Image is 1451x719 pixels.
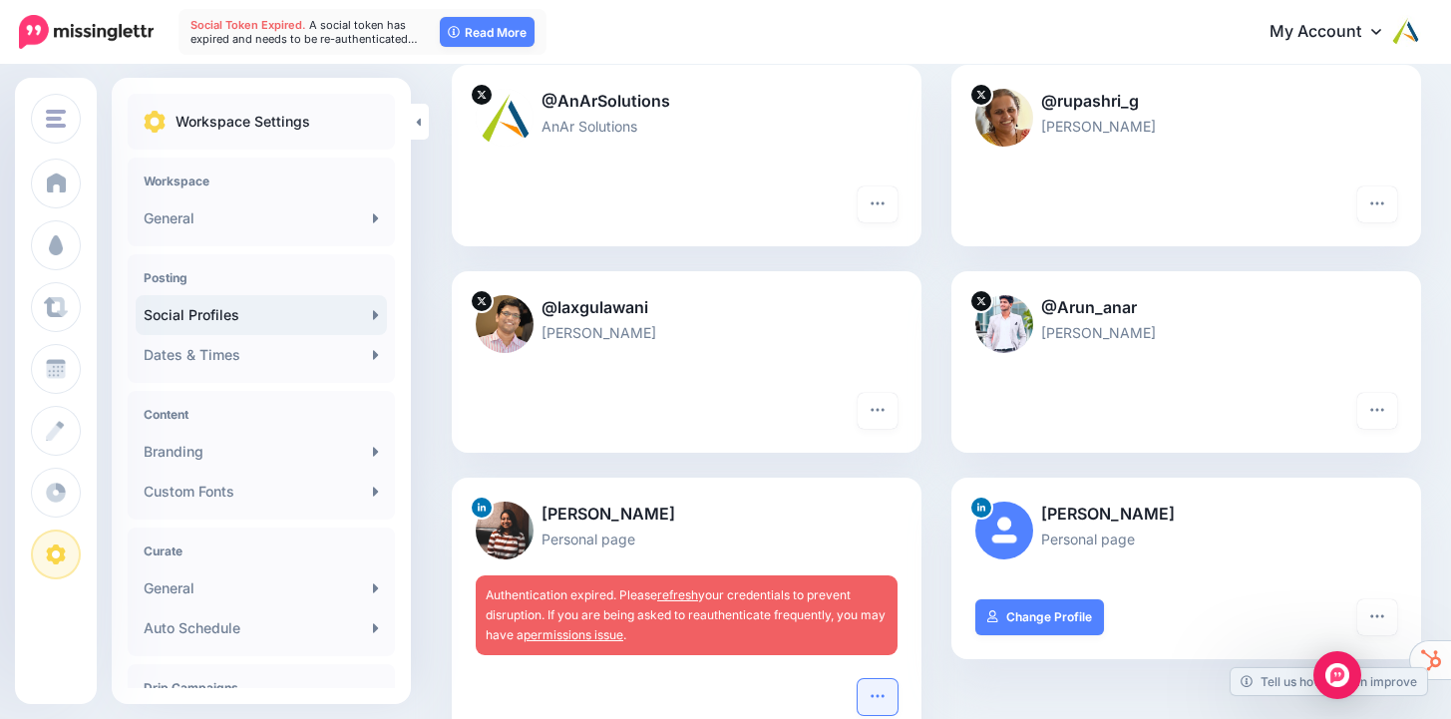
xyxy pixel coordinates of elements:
[136,608,387,648] a: Auto Schedule
[657,587,698,602] a: refresh
[476,295,898,321] p: @laxgulawani
[524,627,623,642] a: permissions issue
[975,599,1104,635] a: Change Profile
[136,432,387,472] a: Branding
[136,472,387,512] a: Custom Fonts
[1313,651,1361,699] div: Open Intercom Messenger
[975,89,1397,115] p: @rupashri_g
[975,89,1033,147] img: ifoNaoSQ-54177.jpg
[144,680,379,695] h4: Drip Campaigns
[975,295,1033,353] img: yY5QEX1b-68896.jpg
[1250,8,1421,57] a: My Account
[190,18,418,46] span: A social token has expired and needs to be re-authenticated…
[975,528,1397,550] p: Personal page
[144,111,166,133] img: settings.png
[975,502,1397,528] p: [PERSON_NAME]
[144,407,379,422] h4: Content
[476,295,534,353] img: NPHZeVvd-54178.jpg
[476,89,534,147] img: M1Akdxu3-51086.jpg
[176,110,310,134] p: Workspace Settings
[190,18,306,32] span: Social Token Expired.
[136,568,387,608] a: General
[486,587,886,642] span: Authentication expired. Please your credentials to prevent disruption. If you are being asked to ...
[476,115,898,138] p: AnAr Solutions
[136,295,387,335] a: Social Profiles
[975,321,1397,344] p: [PERSON_NAME]
[440,17,535,47] a: Read More
[476,321,898,344] p: [PERSON_NAME]
[975,295,1397,321] p: @Arun_anar
[136,335,387,375] a: Dates & Times
[476,528,898,550] p: Personal page
[144,543,379,558] h4: Curate
[975,502,1033,559] img: user_default_image.png
[476,502,898,528] p: [PERSON_NAME]
[46,110,66,128] img: menu.png
[144,174,379,188] h4: Workspace
[476,89,898,115] p: @AnArSolutions
[19,15,154,49] img: Missinglettr
[144,270,379,285] h4: Posting
[975,115,1397,138] p: [PERSON_NAME]
[1231,668,1427,695] a: Tell us how we can improve
[476,502,534,559] img: 1699991924902-54657.png
[136,198,387,238] a: General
